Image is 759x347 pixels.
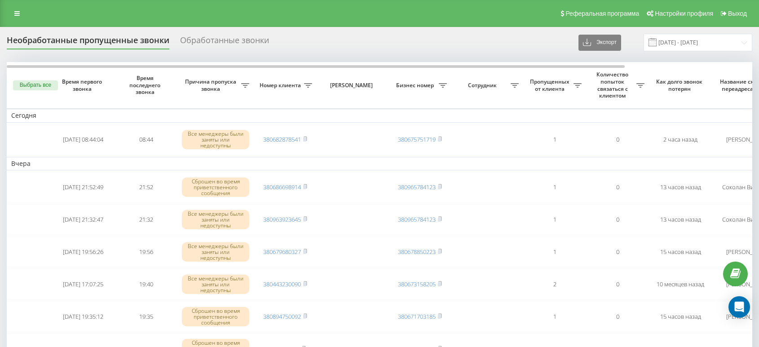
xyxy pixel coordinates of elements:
td: 19:40 [115,269,177,299]
td: 1 [523,125,586,155]
td: 0 [586,269,649,299]
span: Время последнего звонка [122,75,170,96]
div: Все менеджеры были заняты или недоступны [182,130,249,150]
td: [DATE] 21:52:49 [52,172,115,203]
div: Все менеджеры были заняты или недоступны [182,275,249,294]
td: 1 [523,301,586,332]
a: 380675751719 [398,135,436,143]
td: 1 [523,172,586,203]
span: Бизнес номер [393,82,439,89]
a: 380679680327 [263,248,301,256]
a: 380894750092 [263,312,301,320]
span: Количество попыток связаться с клиентом [591,71,636,99]
span: Причина пропуска звонка [182,78,241,92]
button: Выбрать все [13,80,58,90]
span: Пропущенных от клиента [528,78,574,92]
td: 21:32 [115,205,177,235]
a: 380965784123 [398,183,436,191]
td: 21:52 [115,172,177,203]
div: Все менеджеры были заняты или недоступны [182,210,249,230]
td: [DATE] 08:44:04 [52,125,115,155]
a: 380965784123 [398,215,436,223]
td: 0 [586,301,649,332]
span: Как долго звонок потерян [656,78,705,92]
td: [DATE] 21:32:47 [52,205,115,235]
td: 2 [523,269,586,299]
div: Все менеджеры были заняты или недоступны [182,242,249,262]
span: Настройки профиля [655,10,713,17]
td: 1 [523,205,586,235]
td: 0 [586,205,649,235]
div: Необработанные пропущенные звонки [7,36,169,49]
td: [DATE] 19:56:26 [52,237,115,267]
td: 0 [586,172,649,203]
span: [PERSON_NAME] [324,82,381,89]
td: [DATE] 19:35:12 [52,301,115,332]
td: 08:44 [115,125,177,155]
a: 380682878541 [263,135,301,143]
td: 10 месяцев назад [649,269,712,299]
a: 380671703185 [398,312,436,320]
span: Сотрудник [456,82,511,89]
td: 19:56 [115,237,177,267]
a: 380443230090 [263,280,301,288]
td: 19:35 [115,301,177,332]
td: 1 [523,237,586,267]
td: 13 часов назад [649,172,712,203]
td: 2 часа назад [649,125,712,155]
div: Обработанные звонки [180,36,269,49]
button: Экспорт [578,35,621,51]
div: Open Intercom Messenger [728,296,750,318]
a: 380686698914 [263,183,301,191]
td: 0 [586,125,649,155]
td: 13 часов назад [649,205,712,235]
span: Время первого звонка [59,78,107,92]
span: Реферальная программа [565,10,639,17]
span: Номер клиента [258,82,304,89]
a: 380963923645 [263,215,301,223]
td: 15 часов назад [649,237,712,267]
span: Выход [728,10,747,17]
div: Сброшен во время приветственного сообщения [182,307,249,327]
td: 0 [586,237,649,267]
div: Сброшен во время приветственного сообщения [182,178,249,197]
a: 380673158205 [398,280,436,288]
td: [DATE] 17:07:25 [52,269,115,299]
td: 15 часов назад [649,301,712,332]
a: 380678850223 [398,248,436,256]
